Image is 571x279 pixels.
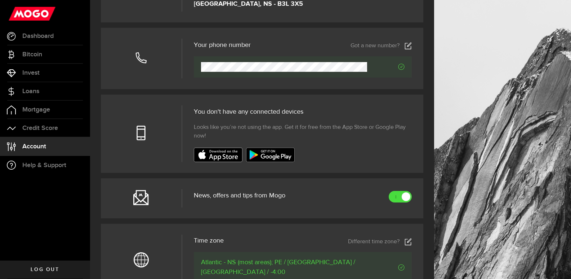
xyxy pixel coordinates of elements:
[194,192,285,199] span: News, offers and tips from Mogo
[22,143,46,150] span: Account
[367,64,405,70] span: Verified
[194,237,224,244] span: Time zone
[194,123,412,140] span: Looks like you’re not using the app. Get it for free from the App Store or Google Play now!
[22,51,42,58] span: Bitcoin
[31,267,59,272] span: Log out
[201,258,364,277] span: Atlantic - NS (most areas); PE / [GEOGRAPHIC_DATA] / [GEOGRAPHIC_DATA] / -4:00
[351,42,412,49] a: Got a new number?
[6,3,27,25] button: Open LiveChat chat widget
[22,70,40,76] span: Invest
[194,148,242,162] img: badge-app-store.svg
[22,88,39,95] span: Loans
[22,162,66,169] span: Help & Support
[22,125,58,131] span: Credit Score
[194,42,251,48] h3: Your phone number
[22,106,50,113] span: Mortgage
[22,33,54,39] span: Dashboard
[348,238,412,245] a: Different time zone?
[194,109,303,115] span: You don't have any connected devices
[364,264,405,271] span: Verified
[246,148,295,162] img: badge-google-play.svg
